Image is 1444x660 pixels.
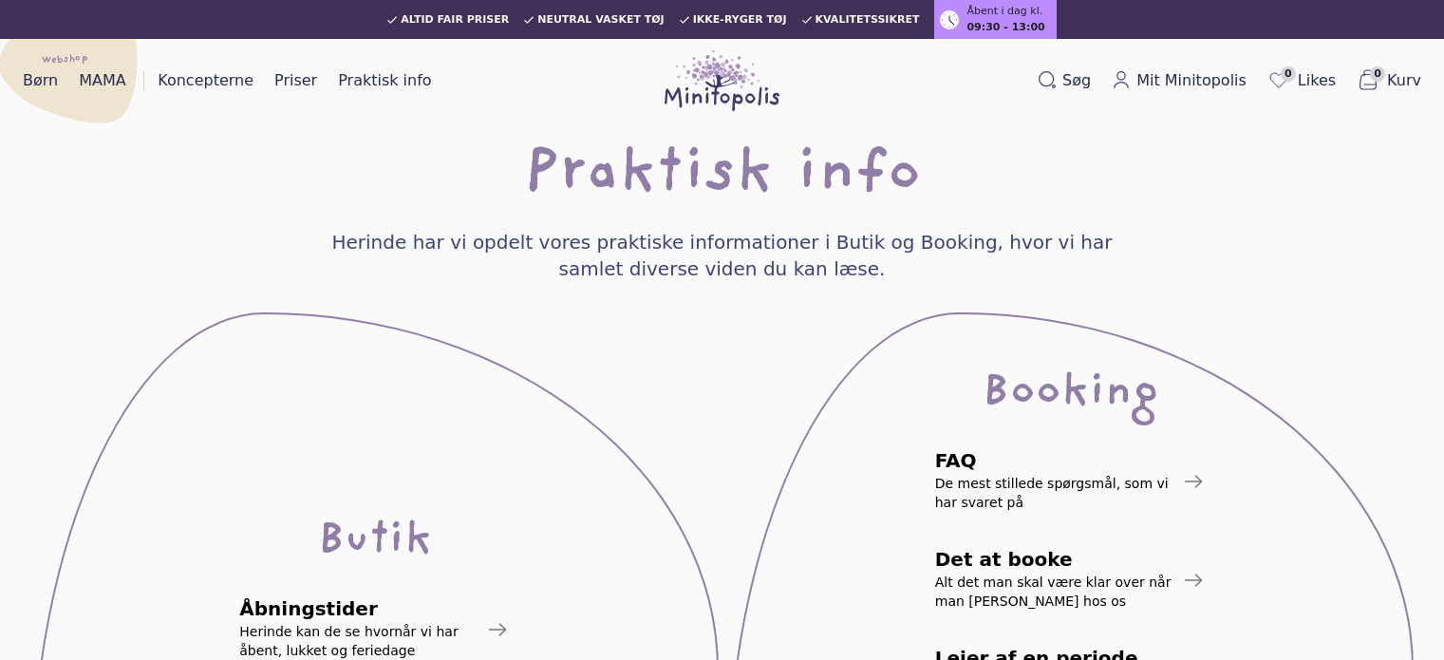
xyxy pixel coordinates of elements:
[317,523,432,561] div: Butik
[1030,66,1098,96] button: Søg
[239,599,478,618] span: Åbningstider
[523,145,921,206] h1: Praktisk info
[1349,65,1429,97] button: 0Kurv
[150,66,261,96] a: Koncepterne
[239,622,478,660] span: Herinde kan de se hvornår vi har åbent, lukket og feriedage
[1136,69,1247,92] span: Mit Minitopolis
[1370,66,1385,82] span: 0
[1104,66,1254,96] a: Mit Minitopolis
[928,443,1212,519] a: FAQDe mest stillede spørgsmål, som vi har svaret på
[1387,69,1421,92] span: Kurv
[935,573,1174,611] span: Alt det man skal være klar over når man [PERSON_NAME] hos os
[15,66,66,96] a: Børn
[297,229,1148,282] h4: Herinde har vi opdelt vores praktiske informationer i Butik og Booking, hvor vi har samlet divers...
[935,474,1174,512] span: De mest stillede spørgsmål, som vi har svaret på
[1298,69,1336,92] span: Likes
[665,50,780,111] img: Minitopolis logo
[935,451,1174,470] span: FAQ
[537,14,665,26] span: Neutral vasket tøj
[267,66,325,96] a: Priser
[1281,66,1296,82] span: 0
[71,66,134,96] a: MAMA
[966,4,1042,20] span: Åbent i dag kl.
[693,14,787,26] span: Ikke-ryger tøj
[330,66,439,96] a: Praktisk info
[935,550,1174,569] span: Det at booke
[816,14,920,26] span: Kvalitetssikret
[966,20,1044,36] span: 09:30 - 13:00
[1260,65,1343,97] a: 0Likes
[401,14,509,26] span: Altid fair priser
[928,542,1212,618] a: Det at bookeAlt det man skal være klar over når man [PERSON_NAME] hos os
[1062,69,1091,92] span: Søg
[982,375,1158,413] div: Booking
